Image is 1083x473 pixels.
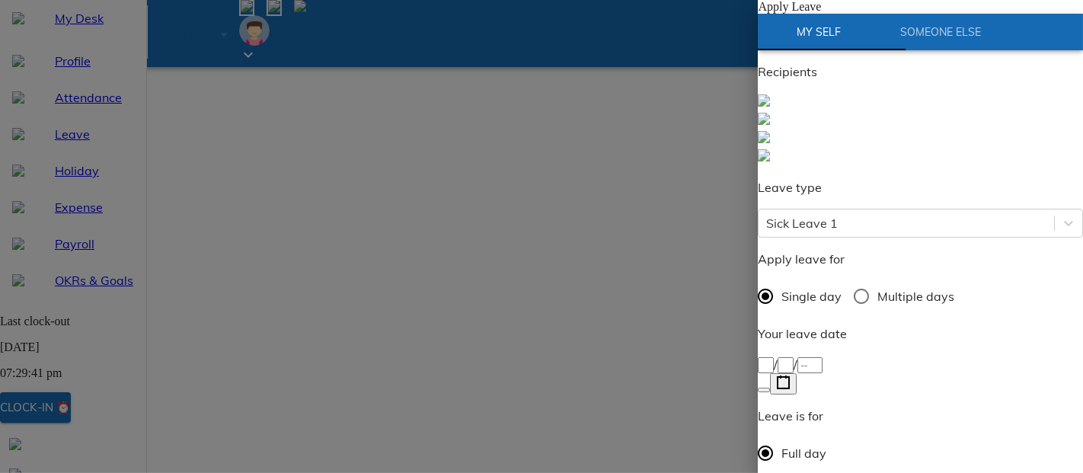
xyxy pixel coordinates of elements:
[794,358,797,373] span: /
[770,2,833,14] span: Apply Leave
[781,289,842,307] span: Single day
[758,282,1083,314] div: daytype
[758,328,847,343] span: Your leave date
[781,446,826,464] span: Full day
[758,133,770,145] img: defaultEmp.0e2b4d71.svg
[758,408,840,427] p: Leave is for
[758,113,1083,131] a: Sasikumar Cs
[758,151,770,163] img: defaultEmp.0e2b4d71.svg
[767,24,871,43] span: My Self
[758,180,1083,198] p: Leave type
[778,359,794,375] input: --
[774,358,778,373] span: /
[877,289,954,307] span: Multiple days
[797,359,823,375] input: ----
[758,131,1083,149] a: Saravana Kumar Padmanabhan
[758,253,845,268] span: Apply leave for
[758,94,1083,113] a: Kalirajan Lakshmanan
[758,114,770,126] img: defaultEmp.0e2b4d71.svg
[889,24,992,43] span: Someone Else
[758,66,817,81] span: Recipients
[758,96,770,108] img: defaultEmp.0e2b4d71.svg
[758,149,1083,168] a: SumHR Admin
[758,359,774,375] input: --
[766,216,838,234] div: Sick Leave 1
